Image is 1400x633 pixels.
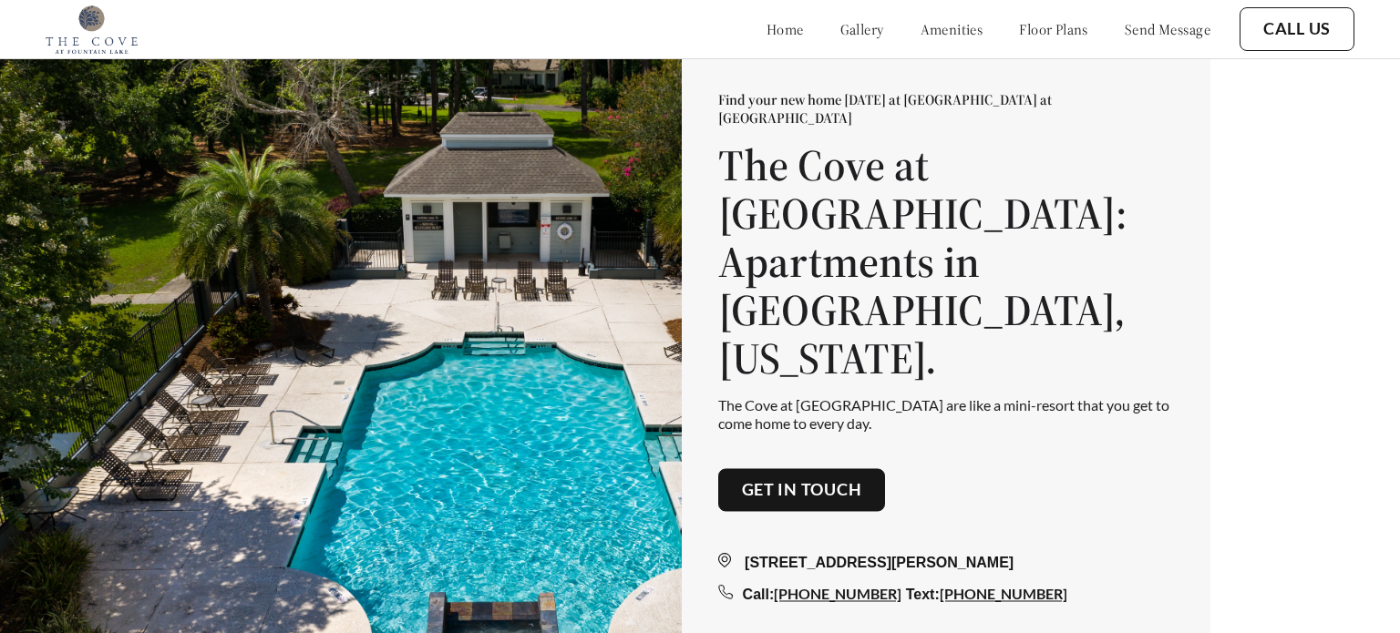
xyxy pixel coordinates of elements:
[718,468,886,512] button: Get in touch
[921,20,983,38] a: amenities
[742,480,862,500] a: Get in touch
[906,587,940,603] span: Text:
[743,587,775,603] span: Call:
[840,20,884,38] a: gallery
[718,553,1174,575] div: [STREET_ADDRESS][PERSON_NAME]
[1125,20,1210,38] a: send message
[1019,20,1088,38] a: floor plans
[46,5,138,54] img: cove_at_fountain_lake_logo.png
[1263,19,1331,39] a: Call Us
[718,142,1174,383] h1: The Cove at [GEOGRAPHIC_DATA]: Apartments in [GEOGRAPHIC_DATA], [US_STATE].
[1240,7,1354,51] button: Call Us
[718,397,1174,432] p: The Cove at [GEOGRAPHIC_DATA] are like a mini-resort that you get to come home to every day.
[718,91,1174,128] p: Find your new home [DATE] at [GEOGRAPHIC_DATA] at [GEOGRAPHIC_DATA]
[767,20,804,38] a: home
[940,586,1067,603] a: [PHONE_NUMBER]
[774,586,901,603] a: [PHONE_NUMBER]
